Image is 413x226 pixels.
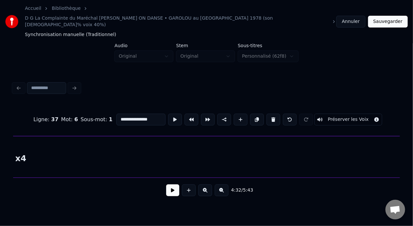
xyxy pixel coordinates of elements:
[25,5,41,12] a: Accueil
[231,187,247,194] div: /
[74,116,78,122] span: 6
[5,15,18,28] img: youka
[33,116,58,123] div: Ligne :
[114,43,173,48] label: Audio
[231,187,241,194] span: 4:32
[176,43,235,48] label: Stem
[385,200,405,219] div: Ouvrir le chat
[81,116,112,123] div: Sous-mot :
[52,5,81,12] a: Bibliothèque
[243,187,253,194] span: 5:43
[51,116,58,122] span: 37
[368,16,408,28] button: Sauvegarder
[61,116,78,123] div: Mot :
[25,31,116,38] span: Synchronisation manuelle (Traditionnel)
[336,16,365,28] button: Annuler
[25,15,329,28] a: D G La Complainte du Maréchal [PERSON_NAME] ON DANSE • GAROLOU au [GEOGRAPHIC_DATA] 1978 (son [DE...
[238,43,298,48] label: Sous-titres
[314,114,382,125] button: Toggle
[109,116,112,122] span: 1
[25,5,336,38] nav: breadcrumb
